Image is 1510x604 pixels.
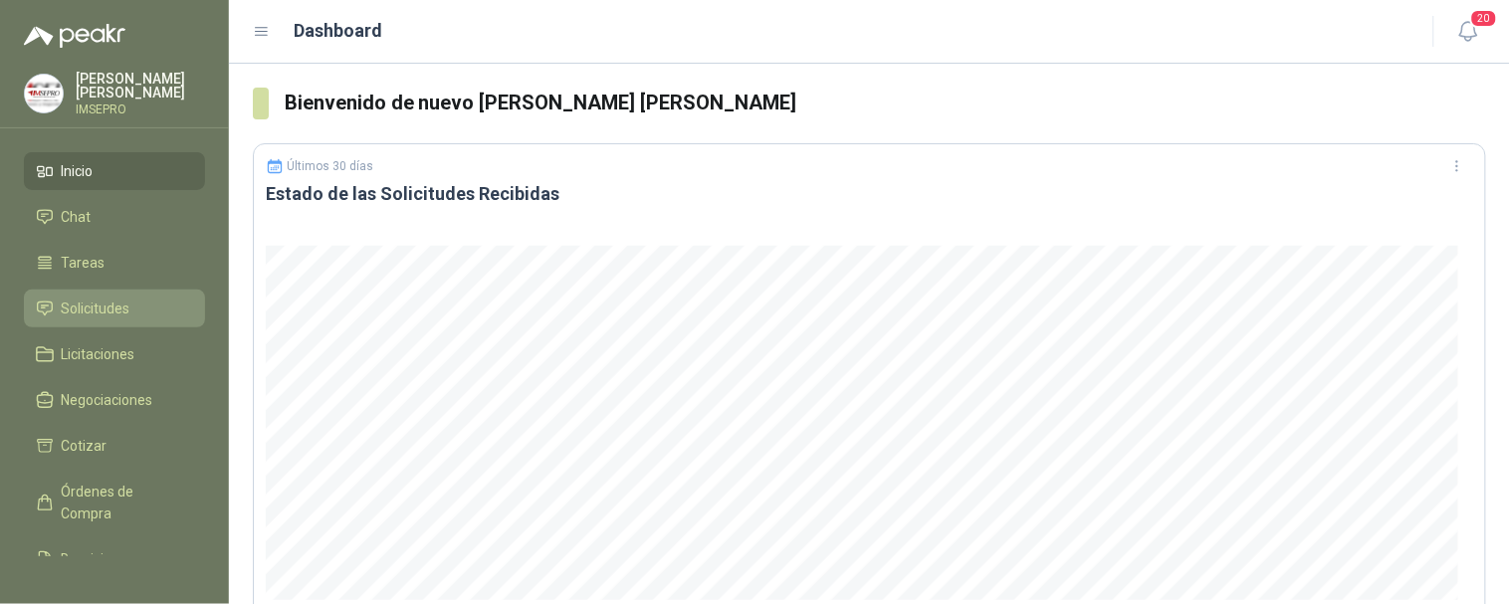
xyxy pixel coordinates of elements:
span: Licitaciones [62,343,135,365]
h3: Estado de las Solicitudes Recibidas [266,182,1473,206]
img: Company Logo [25,75,63,112]
button: 20 [1450,14,1486,50]
h1: Dashboard [295,17,383,45]
a: Inicio [24,152,205,190]
p: [PERSON_NAME] [PERSON_NAME] [76,72,205,100]
img: Logo peakr [24,24,125,48]
p: IMSEPRO [76,103,205,115]
span: Solicitudes [62,298,130,319]
a: Licitaciones [24,335,205,373]
a: Órdenes de Compra [24,473,205,532]
a: Solicitudes [24,290,205,327]
span: Negociaciones [62,389,153,411]
a: Cotizar [24,427,205,465]
a: Tareas [24,244,205,282]
span: Remisiones [62,548,135,570]
span: Órdenes de Compra [62,481,186,524]
span: 20 [1470,9,1498,28]
span: Cotizar [62,435,108,457]
span: Chat [62,206,92,228]
span: Inicio [62,160,94,182]
a: Remisiones [24,540,205,578]
h3: Bienvenido de nuevo [PERSON_NAME] [PERSON_NAME] [285,88,1486,118]
span: Tareas [62,252,106,274]
p: Últimos 30 días [288,159,374,173]
a: Negociaciones [24,381,205,419]
a: Chat [24,198,205,236]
